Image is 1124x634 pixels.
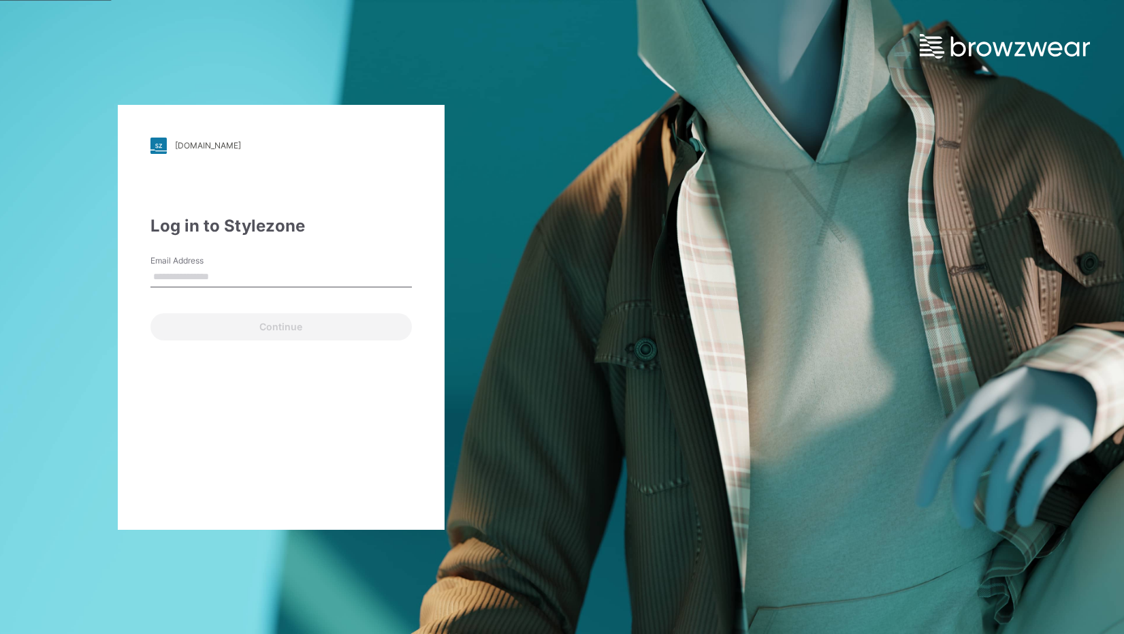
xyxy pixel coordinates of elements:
img: stylezone-logo.562084cfcfab977791bfbf7441f1a819.svg [150,138,167,154]
img: browzwear-logo.e42bd6dac1945053ebaf764b6aa21510.svg [920,34,1090,59]
label: Email Address [150,255,246,267]
a: [DOMAIN_NAME] [150,138,412,154]
div: Log in to Stylezone [150,214,412,238]
div: [DOMAIN_NAME] [175,140,241,150]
